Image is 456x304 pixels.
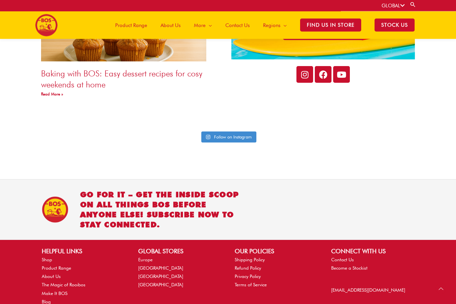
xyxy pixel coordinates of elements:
[382,3,405,9] a: GLOBAL
[235,282,267,288] a: Terms of Service
[138,257,153,263] a: Europe
[108,11,154,39] a: Product Range
[187,11,219,39] a: More
[410,1,416,8] a: Search button
[138,282,183,288] a: [GEOGRAPHIC_DATA]
[42,197,68,223] img: BOS Ice Tea
[214,134,252,140] span: Follow on Instagram
[42,282,85,288] a: The Magic of Rooibos
[331,266,368,271] a: Become a Stockist
[115,15,147,35] span: Product Range
[42,257,52,263] a: Shop
[235,256,318,290] nav: OUR POLICIES
[201,132,256,143] a: Instagram Follow on Instagram
[138,266,183,271] a: [GEOGRAPHIC_DATA]
[161,15,181,35] span: About Us
[138,274,183,279] a: [GEOGRAPHIC_DATA]
[263,15,280,35] span: Regions
[42,266,71,271] a: Product Range
[42,274,61,279] a: About Us
[300,19,361,32] span: Find Us in Store
[256,11,293,39] a: Regions
[293,11,368,39] a: Find Us in Store
[235,247,318,256] h2: OUR POLICIES
[235,266,261,271] a: Refund Policy
[375,19,415,32] span: STOCK US
[225,15,250,35] span: Contact Us
[35,14,58,37] img: BOS logo finals-200px
[206,135,210,140] svg: Instagram
[235,274,261,279] a: Privacy Policy
[331,247,414,256] h2: CONNECT WITH US
[194,15,206,35] span: More
[331,256,414,273] nav: CONNECT WITH US
[154,11,187,39] a: About Us
[331,257,354,263] a: Contact Us
[368,11,421,39] a: STOCK US
[41,69,202,90] a: Baking with BOS: Easy dessert recipes for cosy weekends at home
[103,11,421,39] nav: Site Navigation
[42,291,67,296] a: Make It BOS
[80,190,242,230] h2: Go for it – get the inside scoop on all things BOS before anyone else! Subscribe now to stay conn...
[235,257,265,263] a: Shipping Policy
[138,256,221,290] nav: GLOBAL STORES
[331,288,405,293] a: [EMAIL_ADDRESS][DOMAIN_NAME]
[138,247,221,256] h2: GLOBAL STORES
[219,11,256,39] a: Contact Us
[42,247,125,256] h2: HELPFUL LINKS
[41,92,63,97] a: Read more about Baking with BOS: Easy dessert recipes for cosy weekends at home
